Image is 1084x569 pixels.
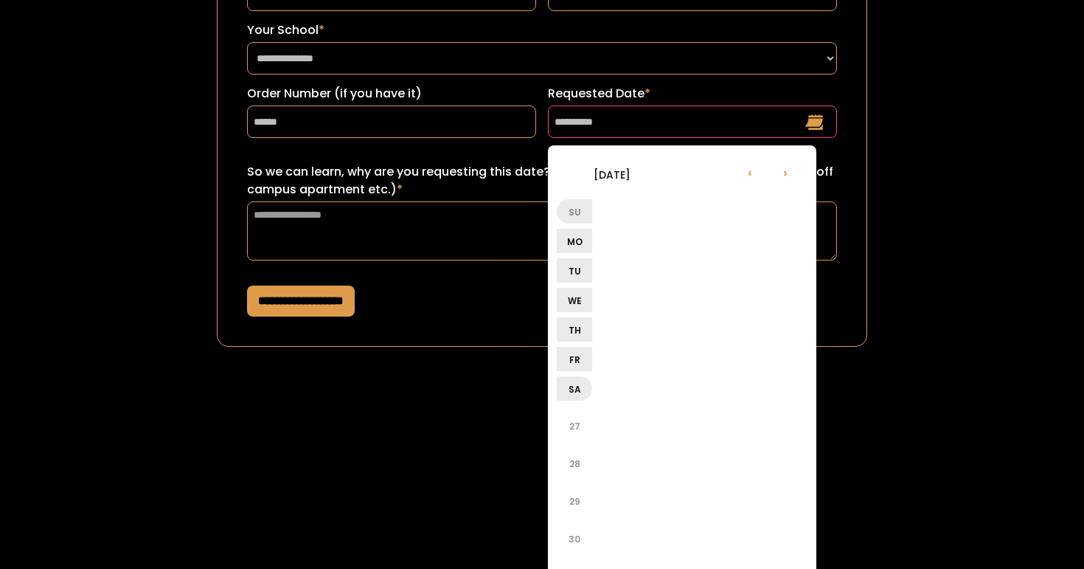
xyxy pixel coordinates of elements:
[557,229,592,253] li: Mo
[557,483,592,519] li: 29
[557,317,592,342] li: Th
[557,288,592,312] li: We
[557,521,592,556] li: 30
[247,21,837,39] label: Your School
[557,408,592,444] li: 27
[557,199,592,224] li: Su
[557,376,592,401] li: Sa
[548,85,837,103] label: Requested Date
[247,85,536,103] label: Order Number (if you have it)
[557,156,667,192] li: [DATE]
[768,154,803,190] li: ›
[732,154,768,190] li: ‹
[247,163,837,199] label: So we can learn, why are you requesting this date? (ex: sorority recruitment, lease turn over for...
[557,258,592,283] li: Tu
[557,347,592,371] li: Fr
[557,446,592,481] li: 28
